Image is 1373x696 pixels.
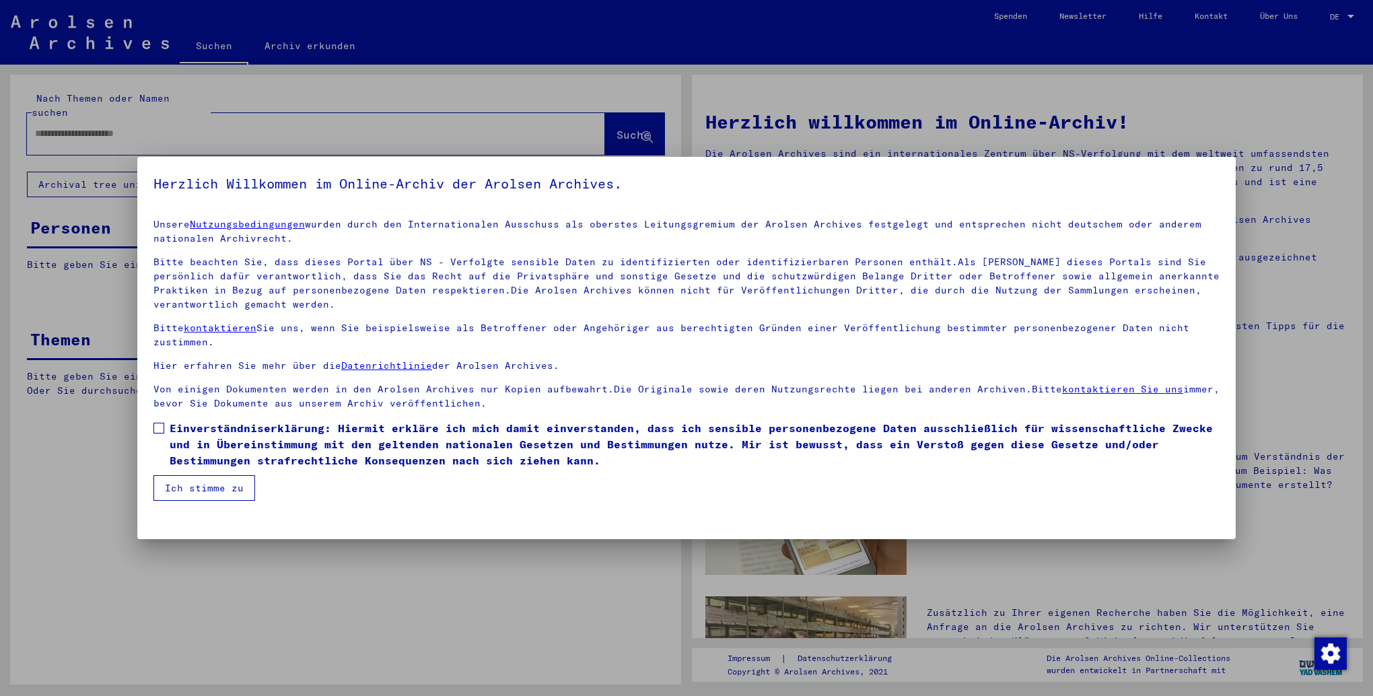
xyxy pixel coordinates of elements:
[153,382,1220,411] p: Von einigen Dokumenten werden in den Arolsen Archives nur Kopien aufbewahrt.Die Originale sowie d...
[153,321,1220,349] p: Bitte Sie uns, wenn Sie beispielsweise als Betroffener oder Angehöriger aus berechtigten Gründen ...
[1314,637,1346,669] div: Zustimmung ändern
[153,475,255,501] button: Ich stimme zu
[153,255,1220,312] p: Bitte beachten Sie, dass dieses Portal über NS - Verfolgte sensible Daten zu identifizierten oder...
[1062,383,1183,395] a: kontaktieren Sie uns
[153,359,1220,373] p: Hier erfahren Sie mehr über die der Arolsen Archives.
[170,420,1220,468] span: Einverständniserklärung: Hiermit erkläre ich mich damit einverstanden, dass ich sensible personen...
[1314,637,1347,670] img: Zustimmung ändern
[153,217,1220,246] p: Unsere wurden durch den Internationalen Ausschuss als oberstes Leitungsgremium der Arolsen Archiv...
[341,359,432,372] a: Datenrichtlinie
[190,218,305,230] a: Nutzungsbedingungen
[153,173,1220,195] h5: Herzlich Willkommen im Online-Archiv der Arolsen Archives.
[184,322,256,334] a: kontaktieren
